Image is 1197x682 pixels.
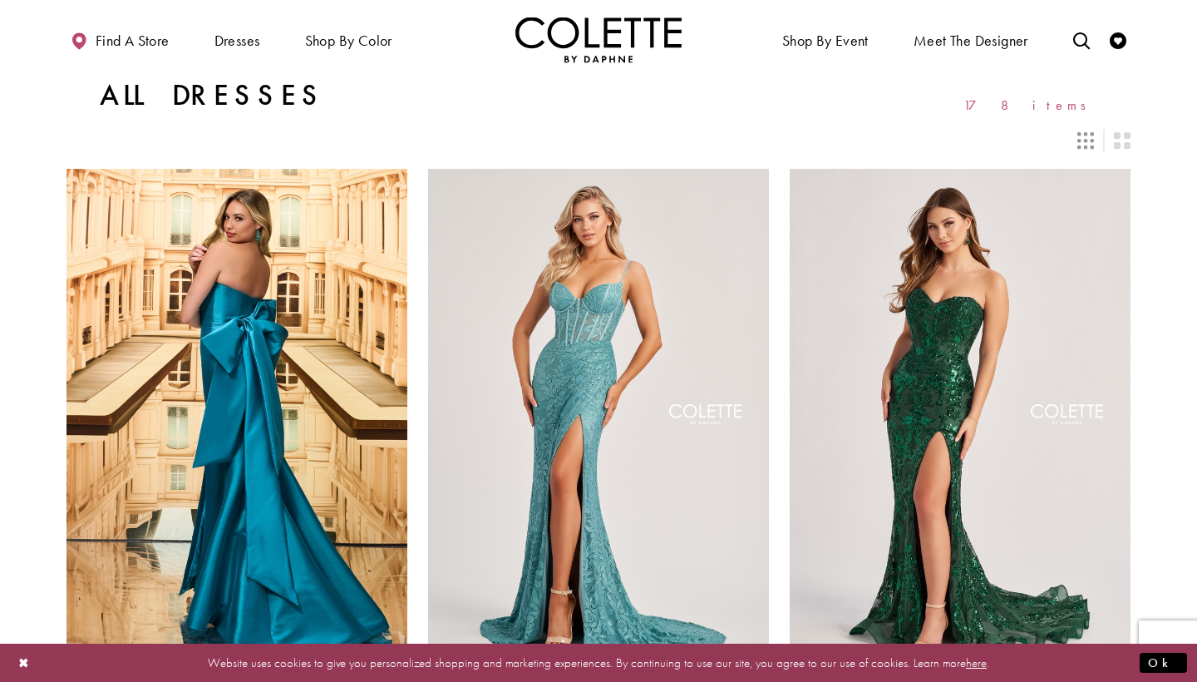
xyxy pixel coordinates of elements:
[305,32,392,49] span: Shop by color
[778,17,873,62] span: Shop By Event
[782,32,869,49] span: Shop By Event
[963,98,1097,112] span: 178 items
[1106,17,1130,62] a: Check Wishlist
[66,169,407,665] a: Visit Colette by Daphne Style No. CL8470 Page
[1140,652,1187,673] button: Submit Dialog
[515,17,682,62] a: Visit Home Page
[120,651,1077,674] p: Website uses cookies to give you personalized shopping and marketing experiences. By continuing t...
[909,17,1032,62] a: Meet the designer
[100,79,325,112] h1: All Dresses
[96,32,170,49] span: Find a store
[57,122,1140,159] div: Layout Controls
[1114,132,1130,149] span: Switch layout to 2 columns
[301,17,397,62] span: Shop by color
[10,648,38,677] button: Close Dialog
[214,32,260,49] span: Dresses
[66,17,173,62] a: Find a store
[210,17,264,62] span: Dresses
[515,17,682,62] img: Colette by Daphne
[1077,132,1094,149] span: Switch layout to 3 columns
[790,169,1130,665] a: Visit Colette by Daphne Style No. CL8440 Page
[428,169,769,665] a: Visit Colette by Daphne Style No. CL8405 Page
[966,654,987,670] a: here
[914,32,1028,49] span: Meet the designer
[1069,17,1094,62] a: Toggle search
